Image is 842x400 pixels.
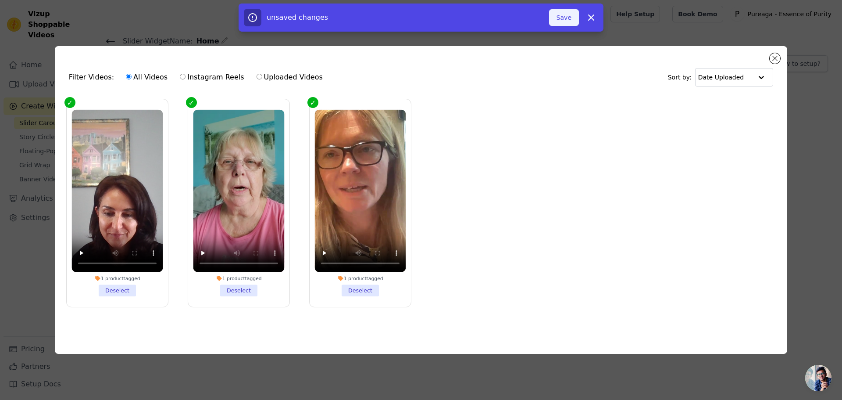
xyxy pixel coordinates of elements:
button: Close modal [770,53,780,64]
div: Sort by: [668,68,774,86]
button: Save [549,9,579,26]
div: Filter Videos: [69,67,328,87]
span: unsaved changes [267,13,328,22]
label: Instagram Reels [179,72,244,83]
div: 1 product tagged [193,275,284,281]
div: 1 product tagged [71,275,163,281]
label: All Videos [125,72,168,83]
a: Open chat [805,365,831,391]
div: 1 product tagged [314,275,406,281]
label: Uploaded Videos [256,72,323,83]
